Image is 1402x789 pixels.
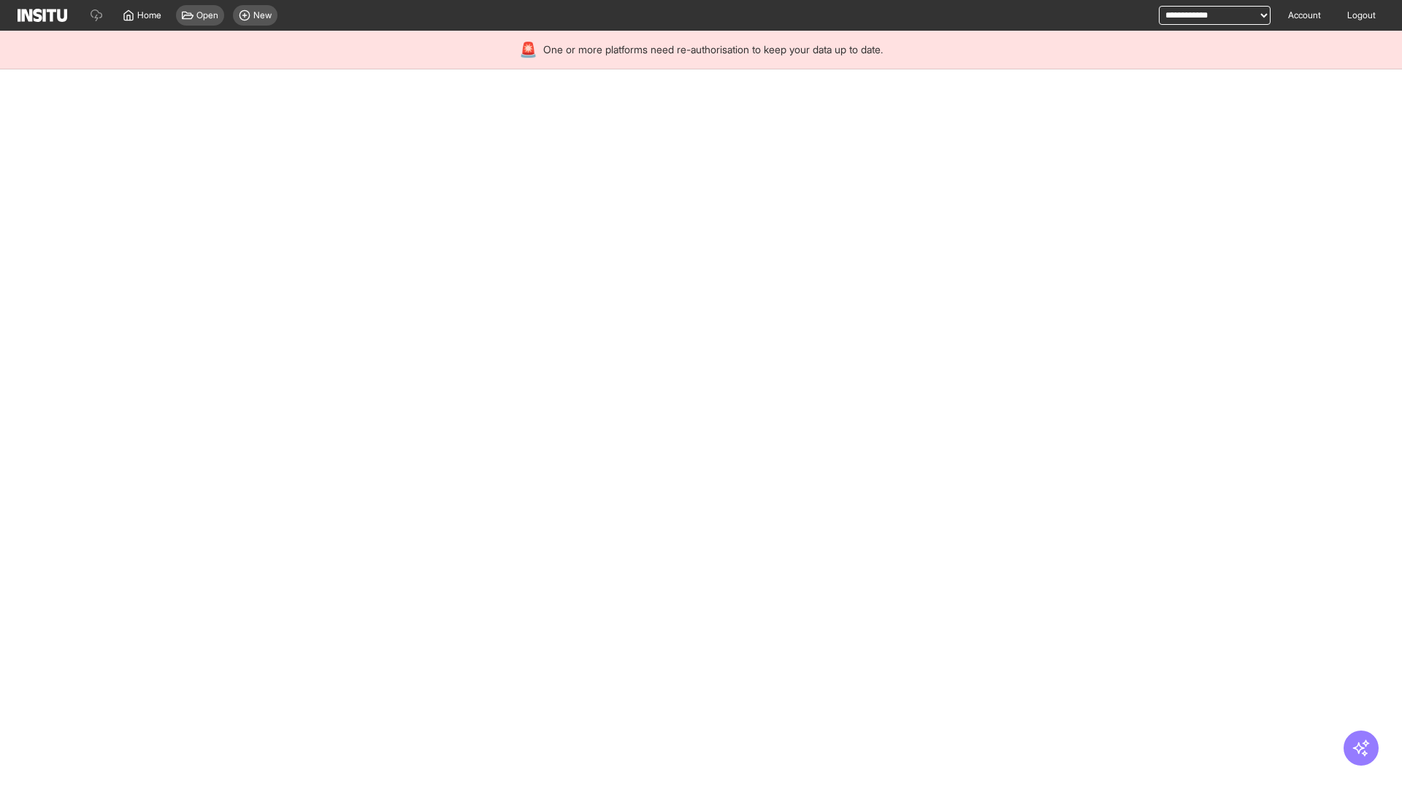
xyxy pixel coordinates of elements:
[18,9,67,22] img: Logo
[519,39,537,60] div: 🚨
[543,42,883,57] span: One or more platforms need re-authorisation to keep your data up to date.
[137,9,161,21] span: Home
[196,9,218,21] span: Open
[253,9,272,21] span: New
